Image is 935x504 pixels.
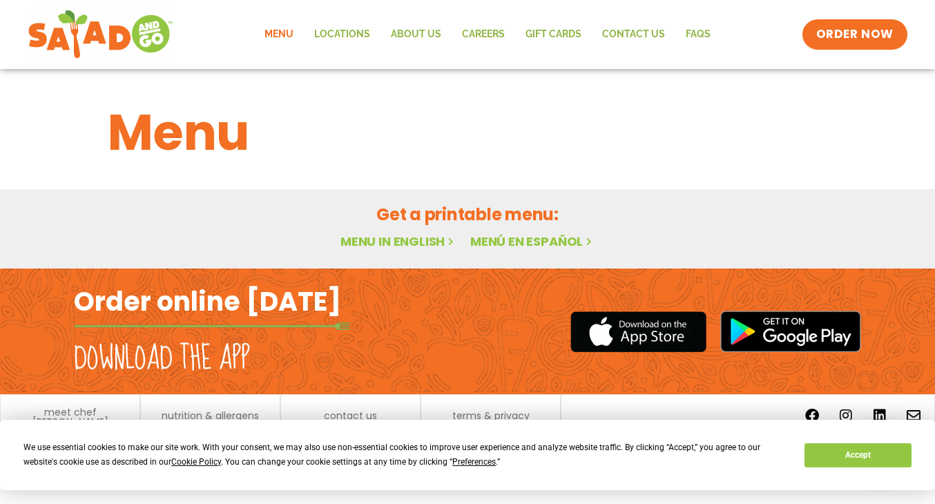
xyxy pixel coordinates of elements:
[340,233,456,250] a: Menu in English
[74,340,250,378] h2: Download the app
[324,411,377,420] a: contact us
[675,19,721,50] a: FAQs
[28,7,173,62] img: new-SAG-logo-768×292
[254,19,721,50] nav: Menu
[720,311,861,352] img: google_play
[802,19,907,50] a: ORDER NOW
[804,443,911,467] button: Accept
[304,19,380,50] a: Locations
[515,19,592,50] a: GIFT CARDS
[570,309,706,354] img: appstore
[592,19,675,50] a: Contact Us
[470,233,595,250] a: Menú en español
[452,457,496,467] span: Preferences
[162,411,259,420] a: nutrition & allergens
[108,202,827,226] h2: Get a printable menu:
[816,26,894,43] span: ORDER NOW
[380,19,452,50] a: About Us
[452,411,530,420] a: terms & privacy
[74,322,350,330] img: fork
[452,19,515,50] a: Careers
[108,95,827,170] h1: Menu
[74,284,341,318] h2: Order online [DATE]
[8,407,133,427] a: meet chef [PERSON_NAME]
[254,19,304,50] a: Menu
[23,440,788,469] div: We use essential cookies to make our site work. With your consent, we may also use non-essential ...
[171,457,221,467] span: Cookie Policy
